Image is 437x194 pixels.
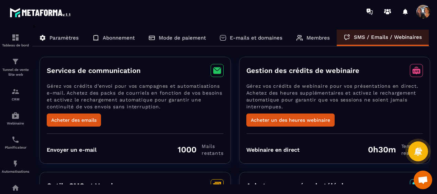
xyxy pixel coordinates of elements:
button: Acheter un des heures webinaire [246,114,335,127]
h3: Acheter un numéro de téléphone [246,182,358,190]
p: CRM [2,97,29,101]
a: Ouvrir le chat [414,171,432,189]
a: formationformationCRM [2,82,29,106]
p: Mode de paiement [159,35,206,41]
div: 1000 [178,143,223,157]
p: Automatisations [2,170,29,173]
div: 0h30m [368,143,423,157]
a: formationformationTableau de bord [2,28,29,52]
img: scheduler [11,136,20,144]
a: automationsautomationsAutomatisations [2,154,29,179]
a: formationformationTunnel de vente Site web [2,52,29,82]
h3: Gestion des crédits de webinaire [246,66,359,75]
p: Gérez vos crédits de webinaire pour vos présentations en direct. Achetez des heures supplémentair... [246,83,423,114]
p: Tableau de bord [2,43,29,47]
div: Webinaire en direct [246,147,300,153]
p: Abonnement [103,35,135,41]
img: logo [10,6,71,19]
img: automations [11,111,20,120]
p: Planificateur [2,145,29,149]
a: schedulerschedulerPlanificateur [2,130,29,154]
p: Webinaire [2,121,29,125]
p: SMS / Emails / Webinaires [354,34,422,40]
p: Gérez vos crédits d’envoi pour vos campagnes et automatisations e-mail. Achetez des packs de cour... [47,83,224,114]
img: formation [11,33,20,42]
h3: Services de communication [47,66,141,75]
img: formation [11,57,20,66]
img: automations [11,184,20,192]
p: E-mails et domaines [230,35,282,41]
h3: Outils SMS et Vocal [47,182,113,190]
img: automations [11,160,20,168]
button: Acheter des emails [47,114,101,127]
div: Envoyer un e-mail [47,147,97,153]
p: Tunnel de vente Site web [2,67,29,77]
span: Temps [401,143,423,150]
span: Mails [202,143,223,150]
p: Paramètres [49,35,79,41]
span: restants [202,150,223,157]
p: Membres [306,35,330,41]
a: automationsautomationsWebinaire [2,106,29,130]
span: restants [401,150,423,157]
img: formation [11,87,20,96]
